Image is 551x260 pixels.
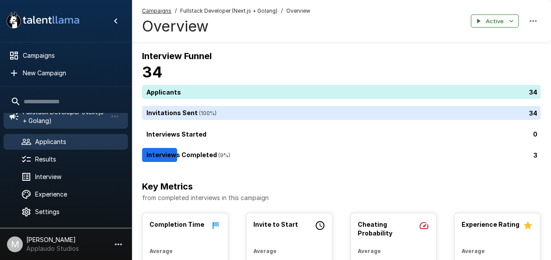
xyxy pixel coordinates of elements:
[253,221,298,228] b: Invite to Start
[142,193,540,202] p: from completed interviews in this campaign
[175,7,177,15] span: /
[142,51,212,61] b: Interview Funnel
[529,109,537,118] p: 34
[286,7,310,15] span: Overview
[358,248,381,254] b: Average
[180,7,277,15] span: Fullstack Developer (Next.js + Golang)
[462,221,519,228] b: Experience Rating
[471,14,519,28] button: Active
[142,63,163,81] b: 34
[142,7,171,14] u: Campaigns
[462,248,485,254] b: Average
[533,130,537,139] p: 0
[533,151,537,160] p: 3
[142,17,310,35] h4: Overview
[281,7,283,15] span: /
[149,248,173,254] b: Average
[358,221,392,237] b: Cheating Probability
[149,221,204,228] b: Completion Time
[142,181,193,192] b: Key Metrics
[529,88,537,97] p: 34
[253,248,277,254] b: Average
